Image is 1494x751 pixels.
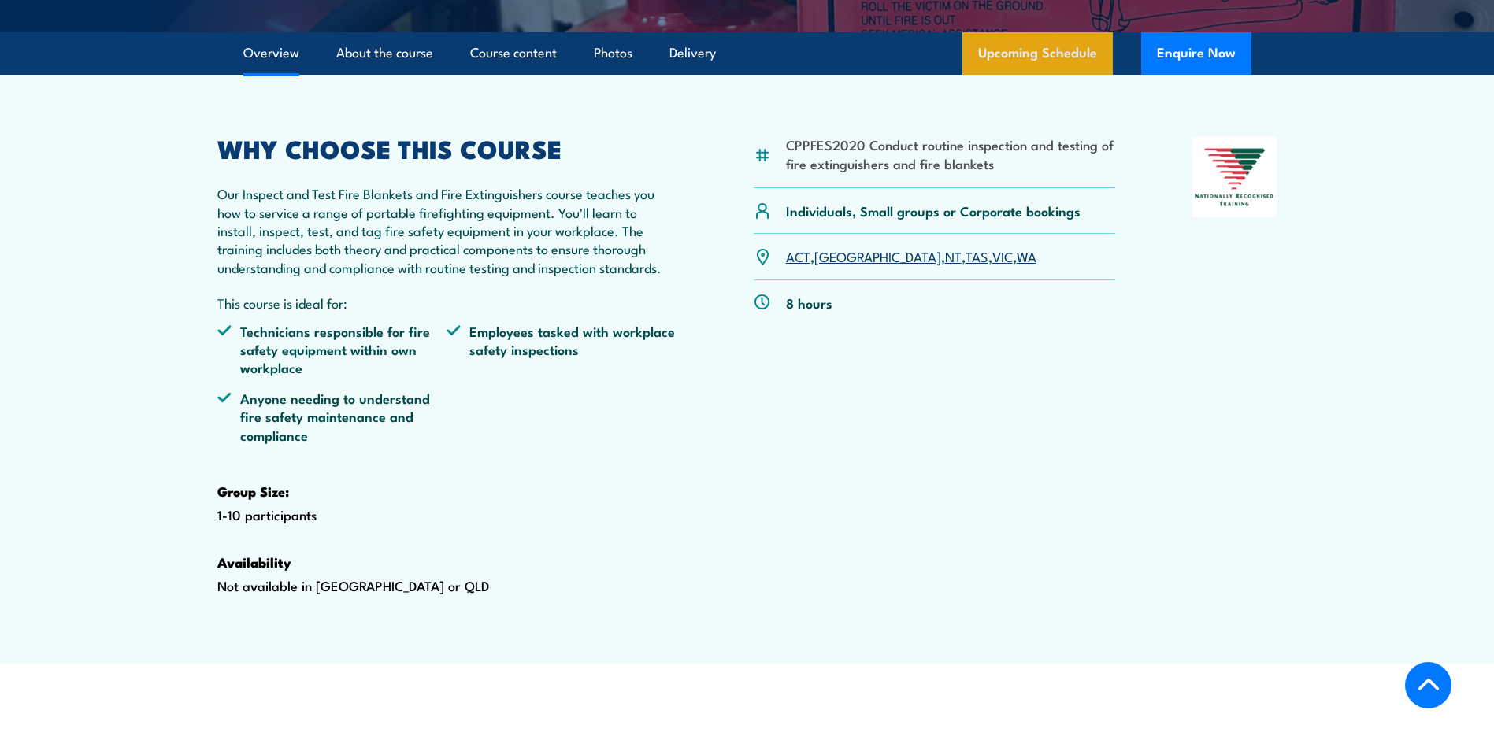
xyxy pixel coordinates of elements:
[945,246,962,265] a: NT
[217,137,677,159] h2: WHY CHOOSE THIS COURSE
[217,294,677,312] p: This course is ideal for:
[814,246,941,265] a: [GEOGRAPHIC_DATA]
[217,184,677,276] p: Our Inspect and Test Fire Blankets and Fire Extinguishers course teaches you how to service a ran...
[786,135,1116,172] li: CPPFES2020 Conduct routine inspection and testing of fire extinguishers and fire blankets
[786,202,1081,220] p: Individuals, Small groups or Corporate bookings
[217,481,289,501] strong: Group Size:
[992,246,1013,265] a: VIC
[336,32,433,74] a: About the course
[786,246,810,265] a: ACT
[1017,246,1036,265] a: WA
[217,552,291,572] strong: Availability
[594,32,632,74] a: Photos
[1192,137,1277,217] img: Nationally Recognised Training logo.
[217,322,447,377] li: Technicians responsible for fire safety equipment within own workplace
[786,294,832,312] p: 8 hours
[217,389,447,444] li: Anyone needing to understand fire safety maintenance and compliance
[962,32,1113,75] a: Upcoming Schedule
[243,32,299,74] a: Overview
[669,32,716,74] a: Delivery
[1141,32,1251,75] button: Enquire Now
[447,322,677,377] li: Employees tasked with workplace safety inspections
[470,32,557,74] a: Course content
[786,247,1036,265] p: , , , , ,
[217,137,677,645] div: 1-10 participants Not available in [GEOGRAPHIC_DATA] or QLD
[966,246,988,265] a: TAS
